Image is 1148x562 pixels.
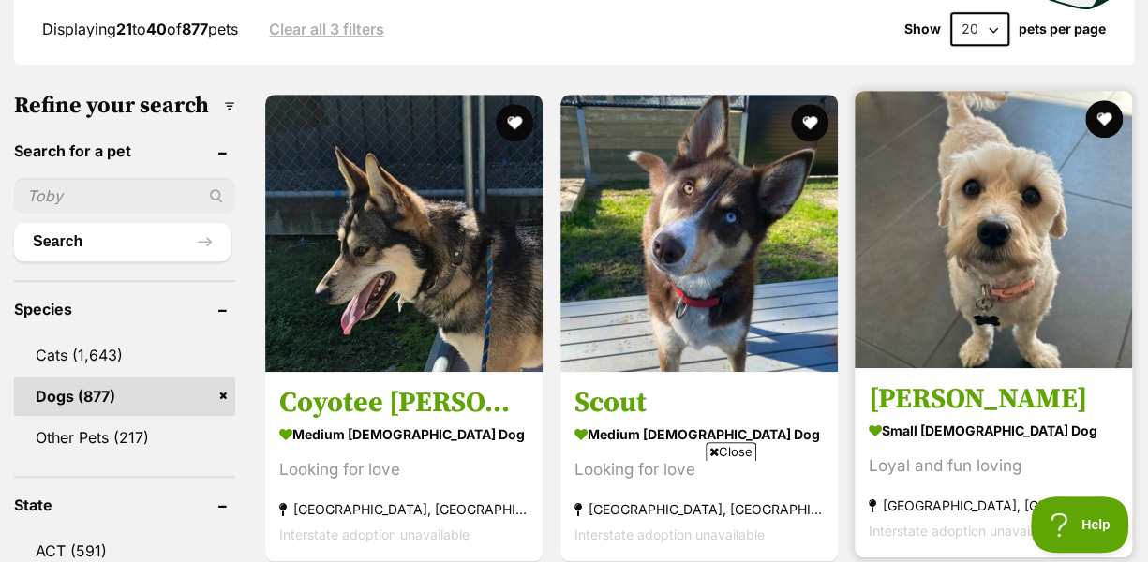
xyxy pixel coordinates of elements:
[1031,496,1129,553] iframe: Help Scout Beacon - Open
[1085,100,1123,138] button: favourite
[14,335,235,375] a: Cats (1,643)
[14,418,235,457] a: Other Pets (217)
[279,458,529,483] div: Looking for love
[560,95,838,372] img: Scout - Kelpie x Siberian Husky Dog
[869,454,1118,480] div: Loyal and fun loving
[855,91,1132,368] img: Lucy - Maltese Dog
[14,496,235,513] header: State
[265,95,543,372] img: Coyotee Pete - Siberian Husky Dog
[496,104,533,141] button: favourite
[574,458,824,483] div: Looking for love
[790,104,827,141] button: favourite
[574,386,824,421] h3: Scout
[14,178,235,214] input: Toby
[42,20,238,38] span: Displaying to of pets
[120,468,1029,553] iframe: Advertisement
[14,223,231,260] button: Search
[279,386,529,421] h3: Coyotee [PERSON_NAME]
[14,93,235,119] h3: Refine your search
[14,142,235,159] header: Search for a pet
[869,382,1118,418] h3: [PERSON_NAME]
[706,442,756,461] span: Close
[904,22,941,37] span: Show
[1019,22,1106,37] label: pets per page
[116,20,132,38] strong: 21
[146,20,167,38] strong: 40
[869,418,1118,445] strong: small [DEMOGRAPHIC_DATA] Dog
[269,21,384,37] a: Clear all 3 filters
[14,377,235,416] a: Dogs (877)
[279,421,529,449] strong: medium [DEMOGRAPHIC_DATA] Dog
[182,20,208,38] strong: 877
[574,421,824,449] strong: medium [DEMOGRAPHIC_DATA] Dog
[14,301,235,318] header: Species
